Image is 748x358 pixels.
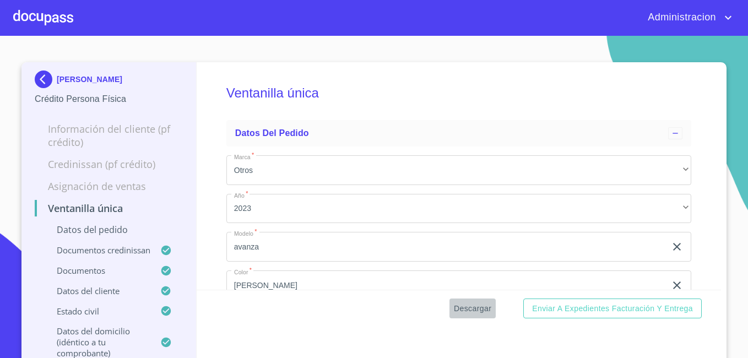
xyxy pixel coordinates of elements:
button: clear input [670,240,684,253]
span: Descargar [454,302,491,316]
p: Documentos [35,265,160,276]
p: Documentos CrediNissan [35,245,160,256]
div: [PERSON_NAME] [35,70,183,93]
button: account of current user [639,9,735,26]
button: Descargar [449,299,496,319]
button: clear input [670,279,684,292]
p: Datos del pedido [35,224,183,236]
p: Crédito Persona Física [35,93,183,106]
p: Ventanilla única [35,202,183,215]
p: Información del cliente (PF crédito) [35,122,183,149]
p: Asignación de Ventas [35,180,183,193]
p: Datos del cliente [35,285,160,296]
p: Estado civil [35,306,160,317]
span: Datos del pedido [235,128,309,138]
button: Enviar a Expedientes Facturación y Entrega [523,299,702,319]
span: Administracion [639,9,722,26]
h5: Ventanilla única [226,70,691,116]
div: Otros [226,155,691,185]
img: Docupass spot blue [35,70,57,88]
span: Enviar a Expedientes Facturación y Entrega [532,302,693,316]
p: Credinissan (PF crédito) [35,158,183,171]
p: [PERSON_NAME] [57,75,122,84]
div: 2023 [226,194,691,224]
div: Datos del pedido [226,120,691,147]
